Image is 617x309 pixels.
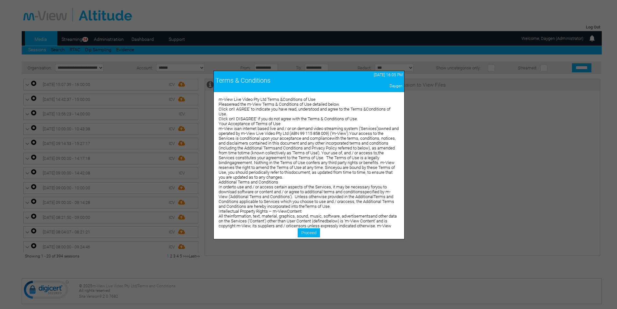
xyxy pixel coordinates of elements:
span: Click on'I AGREE' to indicate you have read, understood and agree to the Terms &Conditions of Use. [219,107,390,116]
span: m-View isan internet based live and / or on demand video streaming system (‘Services’)owned and o... [219,126,399,180]
span: m-View Live Video Pty Ltd Terms &Conditions of Use [219,97,315,102]
span: Your Acceptance of Terms of Use [219,121,280,126]
td: Daygen [337,82,404,90]
span: Intellectual Property Rights – m-ViewContent [219,209,302,214]
img: bell24.png [588,34,596,42]
span: All theinformation, text, material, graphics, sound, music, software, advertisementsand other dat... [219,214,398,253]
span: In orderto use and / or access certain aspects of the Services, it may be necessary foryou to dow... [219,184,394,209]
span: Click on'I DISAGREE' if you do not agree with the Terms & Conditions of Use. [219,116,358,121]
td: [DATE] 16:05 PM [337,71,404,79]
span: Pleaseread the m-View Terms & Conditions of Use detailed below. [219,102,340,107]
div: Terms & Conditions [215,77,335,84]
span: Additional Terms and Conditions [219,180,278,184]
a: Proceed [298,228,320,237]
